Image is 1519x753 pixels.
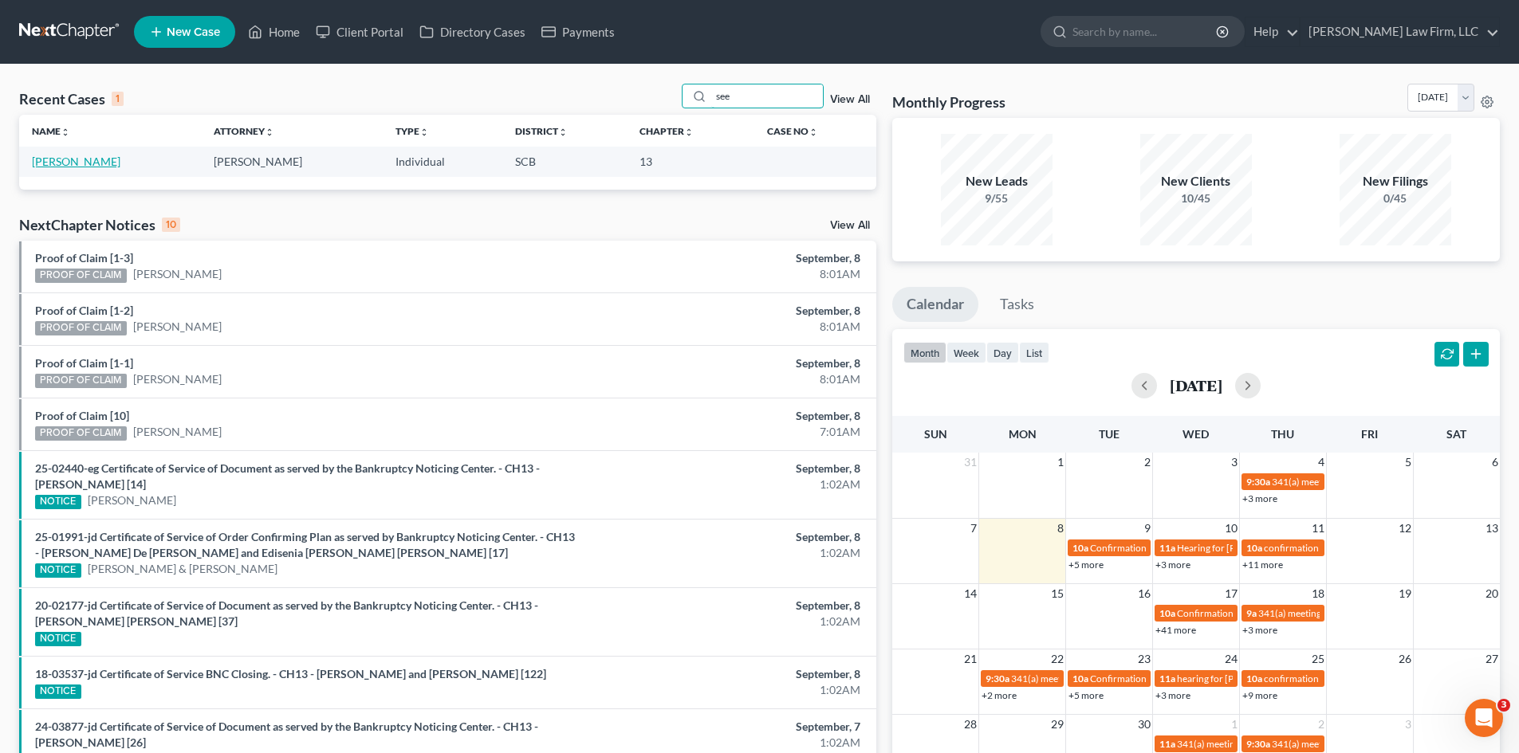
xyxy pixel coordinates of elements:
[35,409,129,422] a: Proof of Claim [10]
[35,269,127,283] div: PROOF OF CLAIM
[35,563,81,578] div: NOTICE
[596,598,860,614] div: September, 8
[1397,584,1413,603] span: 19
[35,426,127,441] div: PROOF OF CLAIM
[167,26,220,38] span: New Case
[596,266,860,282] div: 8:01AM
[35,632,81,646] div: NOTICE
[61,127,70,137] i: unfold_more
[1490,453,1500,472] span: 6
[596,355,860,371] div: September, 8
[809,127,818,137] i: unfold_more
[986,673,1009,684] span: 9:30a
[1159,673,1175,684] span: 11a
[32,155,120,168] a: [PERSON_NAME]
[986,287,1049,322] a: Tasks
[162,218,180,232] div: 10
[1242,624,1277,636] a: +3 more
[1049,649,1065,669] span: 22
[112,92,124,106] div: 1
[1177,738,1331,750] span: 341(a) meeting for [PERSON_NAME]
[1177,542,1395,554] span: Hearing for [PERSON_NAME] and [PERSON_NAME]
[35,530,575,559] a: 25-01991-jd Certificate of Service of Order Confirming Plan as served by Bankruptcy Noticing Cent...
[1397,519,1413,538] span: 12
[596,424,860,440] div: 7:01AM
[1159,738,1175,750] span: 11a
[1136,715,1152,734] span: 30
[1143,453,1152,472] span: 2
[684,127,694,137] i: unfold_more
[711,84,823,108] input: Search by name...
[1258,607,1412,619] span: 341(a) meeting for [PERSON_NAME]
[596,666,860,682] div: September, 8
[1340,190,1451,206] div: 0/45
[88,492,176,508] a: [PERSON_NAME]
[962,649,978,669] span: 21
[515,125,568,137] a: Districtunfold_more
[1183,427,1209,441] span: Wed
[214,125,274,137] a: Attorneyunfold_more
[1136,649,1152,669] span: 23
[596,461,860,477] div: September, 8
[1177,673,1300,684] span: hearing for [PERSON_NAME]
[1446,427,1466,441] span: Sat
[35,495,81,509] div: NOTICE
[1246,18,1299,46] a: Help
[1230,715,1239,734] span: 1
[1484,584,1500,603] span: 20
[1155,689,1190,701] a: +3 more
[627,147,754,176] td: 13
[19,215,180,234] div: NextChapter Notices
[1159,607,1175,619] span: 10a
[133,371,222,387] a: [PERSON_NAME]
[1019,342,1049,363] button: list
[35,598,538,628] a: 20-02177-jd Certificate of Service of Document as served by the Bankruptcy Noticing Center. - CH1...
[1223,519,1239,538] span: 10
[1099,427,1120,441] span: Tue
[35,251,133,265] a: Proof of Claim [1-3]
[533,18,623,46] a: Payments
[1068,689,1104,701] a: +5 more
[1465,699,1503,737] iframe: Intercom live chat
[962,453,978,472] span: 31
[946,342,986,363] button: week
[1140,172,1252,190] div: New Clients
[1140,190,1252,206] div: 10/45
[1170,377,1222,394] h2: [DATE]
[411,18,533,46] a: Directory Cases
[1009,427,1037,441] span: Mon
[1246,542,1262,554] span: 10a
[35,304,133,317] a: Proof of Claim [1-2]
[982,689,1017,701] a: +2 more
[596,545,860,561] div: 1:02AM
[1242,492,1277,504] a: +3 more
[1223,584,1239,603] span: 17
[1072,542,1088,554] span: 10a
[903,342,946,363] button: month
[1143,519,1152,538] span: 9
[596,719,860,735] div: September, 7
[1072,673,1088,684] span: 10a
[1316,453,1326,472] span: 4
[1310,519,1326,538] span: 11
[1497,699,1510,712] span: 3
[35,461,540,491] a: 25-02440-eg Certificate of Service of Document as served by the Bankruptcy Noticing Center. - CH1...
[1072,17,1218,46] input: Search by name...
[1340,172,1451,190] div: New Filings
[201,147,383,176] td: [PERSON_NAME]
[1246,607,1257,619] span: 9a
[596,303,860,319] div: September, 8
[1159,542,1175,554] span: 11a
[892,92,1005,112] h3: Monthly Progress
[1246,738,1270,750] span: 9:30a
[1403,453,1413,472] span: 5
[1242,559,1283,571] a: +11 more
[383,147,502,176] td: Individual
[1484,649,1500,669] span: 27
[35,667,546,680] a: 18-03537-jd Certificate of Service BNC Closing. - CH13 - [PERSON_NAME] and [PERSON_NAME] [122]
[1177,607,1360,619] span: Confirmation Hearing for [PERSON_NAME]
[941,190,1053,206] div: 9/55
[1230,453,1239,472] span: 3
[1246,476,1270,488] span: 9:30a
[1155,624,1196,636] a: +41 more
